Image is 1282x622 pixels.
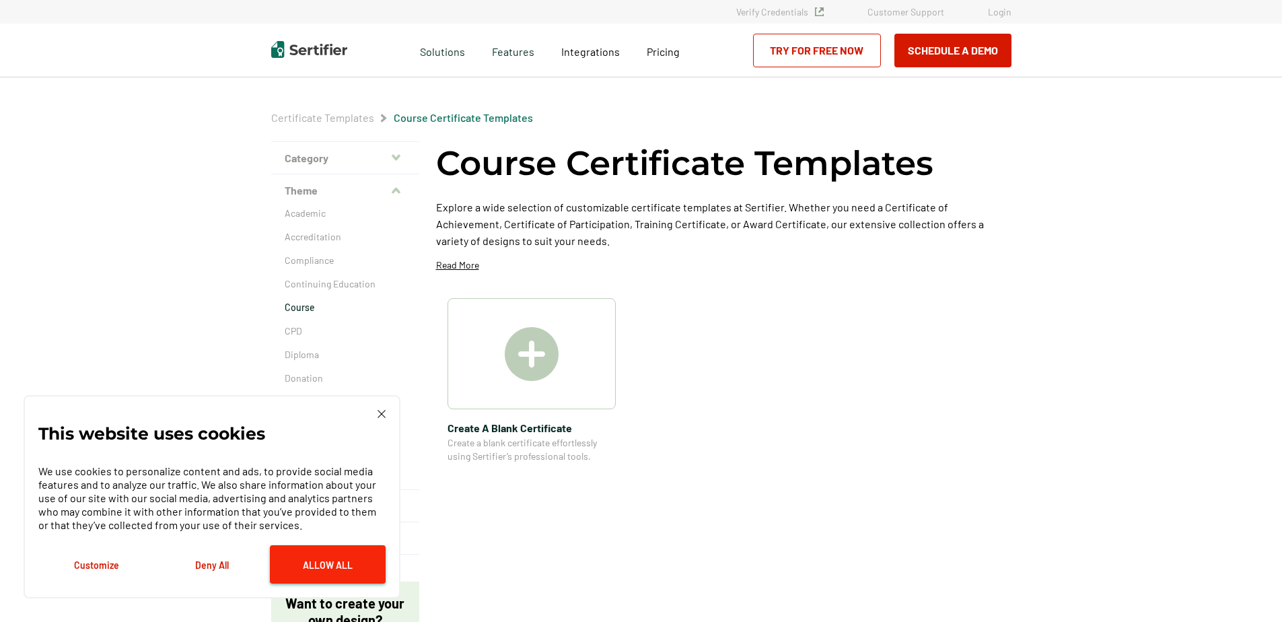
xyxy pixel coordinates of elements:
a: Login [988,6,1011,18]
span: Create a blank certificate effortlessly using Sertifier’s professional tools. [448,436,616,463]
a: Continuing Education [285,277,406,291]
a: Diploma [285,348,406,361]
button: Schedule a Demo [894,34,1011,67]
button: Deny All [154,545,270,584]
span: Pricing [647,45,680,58]
p: Read More [436,258,479,272]
a: Try for Free Now [753,34,881,67]
p: We use cookies to personalize content and ads, to provide social media features and to analyze ou... [38,464,386,532]
p: This website uses cookies [38,427,265,440]
div: Breadcrumb [271,111,533,125]
a: Verify Credentials [736,6,824,18]
span: Course Certificate Templates [394,111,533,125]
a: CPD [285,324,406,338]
img: Verified [815,7,824,16]
img: Cookie Popup Close [378,410,386,418]
button: Allow All [270,545,386,584]
img: Sertifier | Digital Credentialing Platform [271,41,347,58]
a: Compliance [285,254,406,267]
span: Features [492,42,534,59]
a: Pricing [647,42,680,59]
span: Certificate Templates [271,111,374,125]
a: Academic [285,207,406,220]
span: Integrations [561,45,620,58]
h1: Course Certificate Templates [436,141,933,185]
a: Integrations [561,42,620,59]
p: Explore a wide selection of customizable certificate templates at Sertifier. Whether you need a C... [436,199,1011,249]
iframe: Chat Widget [1215,557,1282,622]
a: Certificate Templates [271,111,374,124]
a: Customer Support [867,6,944,18]
a: Accreditation [285,230,406,244]
a: Course Certificate Templates [394,111,533,124]
button: Customize [38,545,154,584]
button: Category [271,142,419,174]
img: Create A Blank Certificate [505,327,559,381]
a: Course [285,301,406,314]
span: Solutions [420,42,465,59]
button: Theme [271,174,419,207]
a: Donation [285,372,406,385]
div: Theme [271,207,419,490]
span: Create A Blank Certificate [448,419,616,436]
